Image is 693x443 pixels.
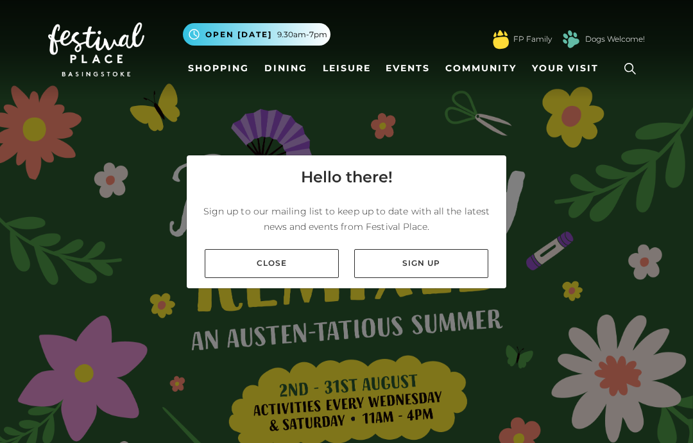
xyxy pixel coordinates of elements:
span: 9.30am-7pm [277,29,327,40]
button: Open [DATE] 9.30am-7pm [183,23,330,46]
a: Leisure [318,56,376,80]
a: Dining [259,56,312,80]
a: Dogs Welcome! [585,33,645,45]
a: FP Family [513,33,552,45]
p: Sign up to our mailing list to keep up to date with all the latest news and events from Festival ... [197,204,496,234]
a: Events [381,56,435,80]
span: Your Visit [532,62,599,75]
a: Your Visit [527,56,610,80]
a: Close [205,249,339,278]
span: Open [DATE] [205,29,272,40]
a: Community [440,56,522,80]
a: Shopping [183,56,254,80]
h4: Hello there! [301,166,393,189]
a: Sign up [354,249,488,278]
img: Festival Place Logo [48,22,144,76]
